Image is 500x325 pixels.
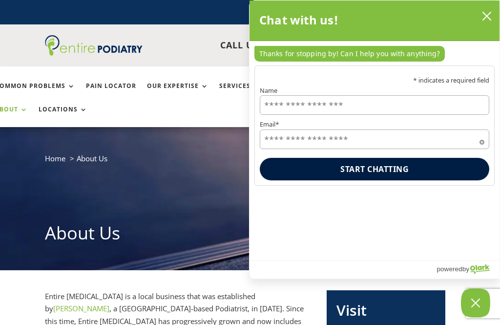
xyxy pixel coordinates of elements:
a: Our Expertise [147,83,208,104]
p: Thanks for stopping by! Can I help you with anything? [254,46,445,62]
span: powered [437,263,462,275]
button: Start chatting [260,158,489,180]
a: Powered by Olark [437,260,500,279]
a: [PERSON_NAME] [53,303,109,313]
a: Entire Podiatry [45,48,143,58]
h2: Chat with us! [259,10,339,30]
span: by [462,263,469,275]
a: Home [45,153,65,163]
label: Email* [260,121,489,128]
label: Name [260,87,489,94]
input: Email [260,130,489,149]
div: chat [250,41,500,65]
img: logo (1) [45,35,143,56]
a: Services [219,83,260,104]
span: Required field [479,138,484,143]
input: Name [260,95,489,115]
a: Pain Locator [86,83,136,104]
span: About Us [77,153,107,163]
p: CALL US [DATE]! [143,39,364,52]
nav: breadcrumb [45,152,445,172]
h1: About Us [45,221,445,250]
button: close chatbox [479,9,495,23]
button: Close Chatbox [461,288,490,318]
p: * indicates a required field [260,77,489,84]
a: Locations [39,106,87,127]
